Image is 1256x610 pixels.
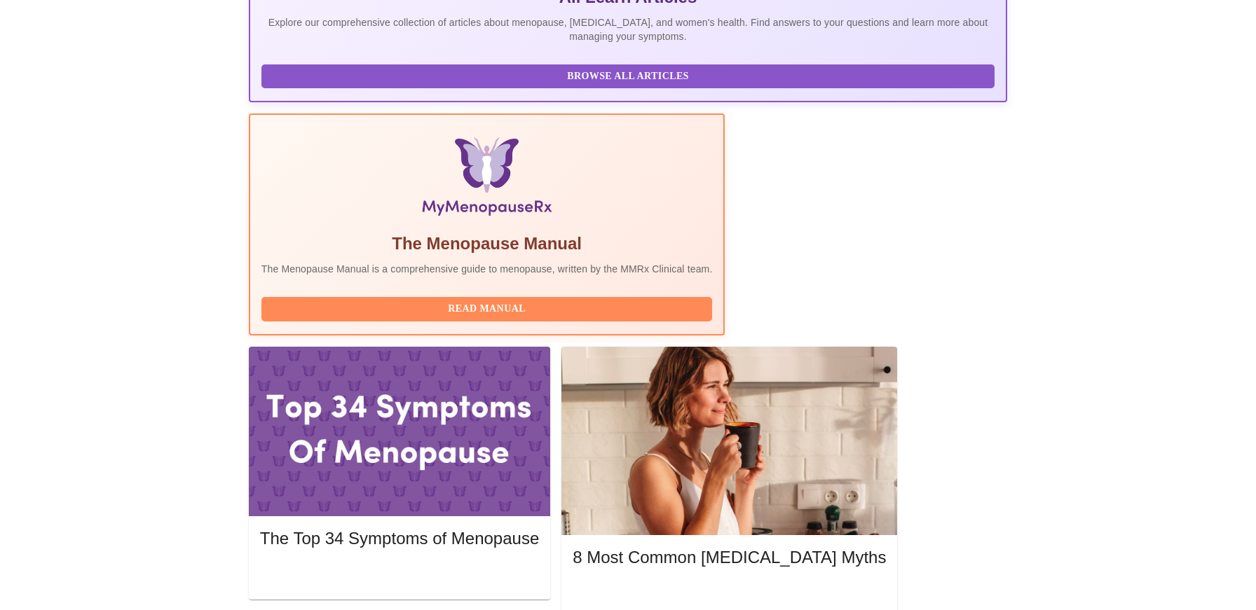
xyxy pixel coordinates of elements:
[261,233,713,255] h5: The Menopause Manual
[260,562,539,587] button: Read More
[261,15,995,43] p: Explore our comprehensive collection of articles about menopause, [MEDICAL_DATA], and women's hea...
[260,527,539,550] h5: The Top 34 Symptoms of Menopause
[261,69,998,81] a: Browse All Articles
[260,567,542,579] a: Read More
[573,582,886,606] button: Read More
[573,546,886,569] h5: 8 Most Common [MEDICAL_DATA] Myths
[261,297,713,321] button: Read Manual
[587,585,872,603] span: Read More
[261,302,716,314] a: Read Manual
[275,68,981,85] span: Browse All Articles
[333,137,641,221] img: Menopause Manual
[573,587,889,599] a: Read More
[275,300,699,318] span: Read Manual
[274,566,525,583] span: Read More
[261,262,713,276] p: The Menopause Manual is a comprehensive guide to menopause, written by the MMRx Clinical team.
[261,64,995,89] button: Browse All Articles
